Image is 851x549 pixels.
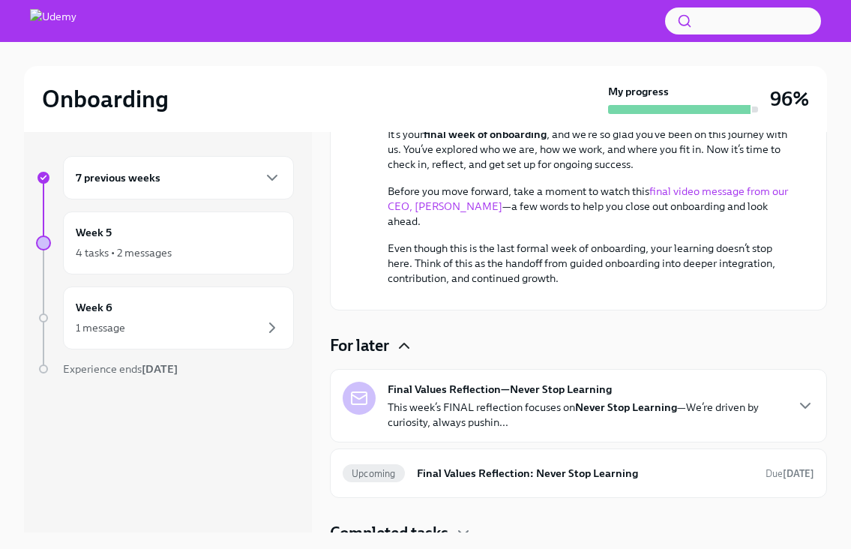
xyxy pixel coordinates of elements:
[36,211,294,274] a: Week 54 tasks • 2 messages
[417,465,754,481] h6: Final Values Reflection: Never Stop Learning
[343,468,405,479] span: Upcoming
[30,9,76,33] img: Udemy
[330,334,389,357] h4: For later
[388,241,790,286] p: Even though this is the last formal week of onboarding, your learning doesn’t stop here. Think of...
[766,468,814,479] span: Due
[388,382,612,397] strong: Final Values Reflection—Never Stop Learning
[76,299,112,316] h6: Week 6
[76,320,125,335] div: 1 message
[142,362,178,376] strong: [DATE]
[343,461,814,485] a: UpcomingFinal Values Reflection: Never Stop LearningDue[DATE]
[63,156,294,199] div: 7 previous weeks
[76,245,172,260] div: 4 tasks • 2 messages
[36,286,294,349] a: Week 61 message
[330,334,827,357] div: For later
[76,169,160,186] h6: 7 previous weeks
[330,522,827,544] div: Completed tasks
[424,127,547,141] strong: final week of onboarding
[770,85,809,112] h3: 96%
[388,127,790,172] p: It’s your , and we’re so glad you’ve been on this journey with us. You’ve explored who we are, ho...
[783,468,814,479] strong: [DATE]
[575,400,677,414] strong: Never Stop Learning
[63,362,178,376] span: Experience ends
[388,400,784,430] p: This week’s FINAL reflection focuses on —We’re driven by curiosity, always pushin...
[766,466,814,481] span: September 1st, 2025 11:00
[330,522,448,544] h4: Completed tasks
[42,84,169,114] h2: Onboarding
[608,84,669,99] strong: My progress
[76,224,112,241] h6: Week 5
[388,184,790,229] p: Before you move forward, take a moment to watch this —a few words to help you close out onboardin...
